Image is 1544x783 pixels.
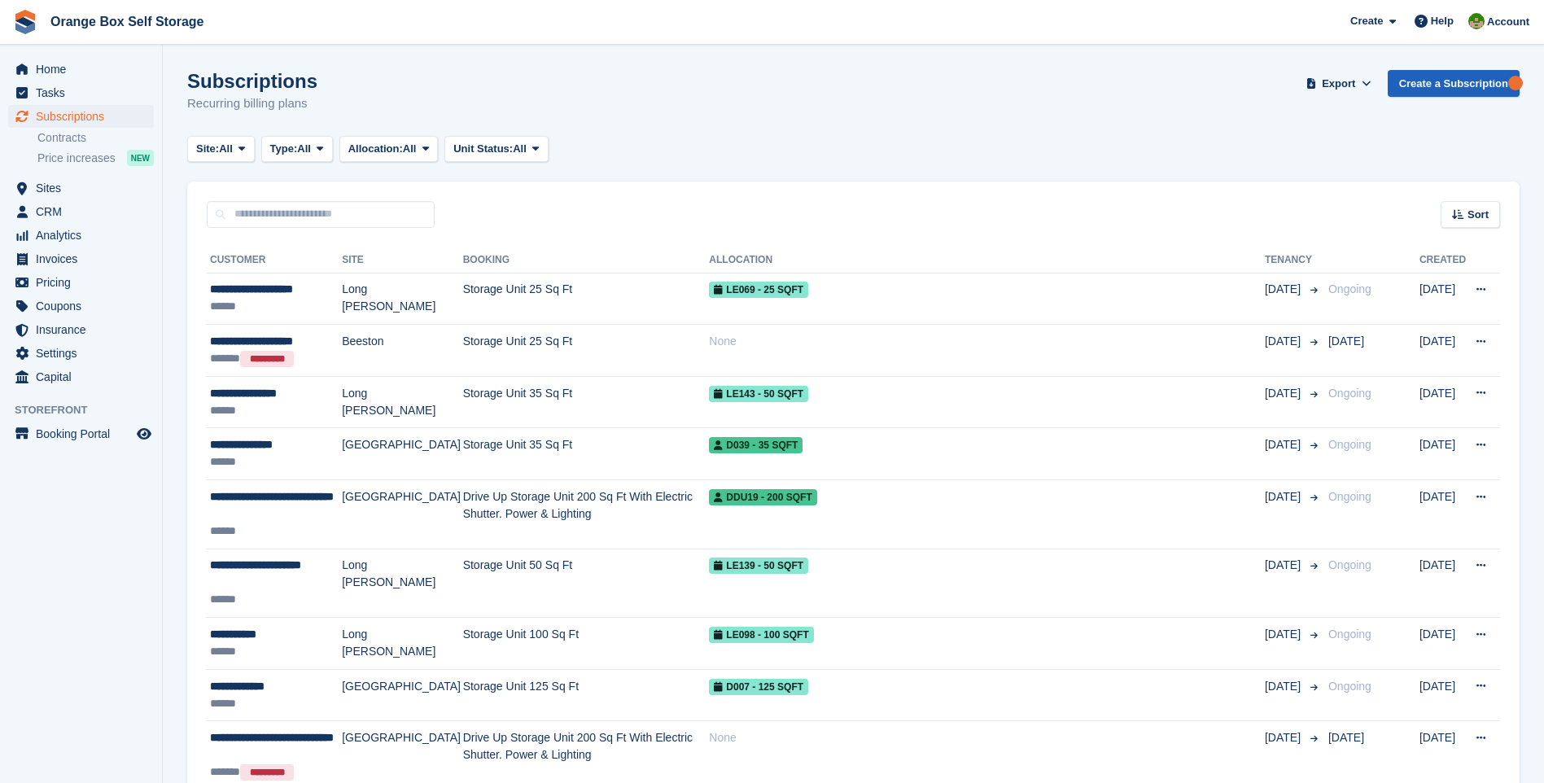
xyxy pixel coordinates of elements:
span: Tasks [36,81,133,104]
div: Tooltip anchor [1508,76,1523,90]
button: Allocation: All [339,136,439,163]
td: Storage Unit 35 Sq Ft [463,376,710,428]
a: menu [8,295,154,317]
th: Created [1419,247,1466,273]
span: [DATE] [1328,731,1364,744]
td: [DATE] [1419,669,1466,721]
span: Help [1431,13,1454,29]
span: Ongoing [1328,282,1371,295]
h1: Subscriptions [187,70,317,92]
div: None [709,333,1265,350]
span: Booking Portal [36,422,133,445]
button: Site: All [187,136,255,163]
a: menu [8,58,154,81]
span: Ongoing [1328,387,1371,400]
th: Allocation [709,247,1265,273]
span: Subscriptions [36,105,133,128]
span: Ongoing [1328,680,1371,693]
td: Storage Unit 35 Sq Ft [463,428,710,480]
span: [DATE] [1265,333,1304,350]
a: menu [8,247,154,270]
span: Coupons [36,295,133,317]
span: [DATE] [1265,729,1304,746]
span: Home [36,58,133,81]
a: menu [8,342,154,365]
td: [DATE] [1419,618,1466,670]
span: Type: [270,141,298,157]
span: Create [1350,13,1383,29]
span: All [403,141,417,157]
td: [GEOGRAPHIC_DATA] [342,669,462,721]
td: Long [PERSON_NAME] [342,376,462,428]
td: Storage Unit 25 Sq Ft [463,325,710,377]
img: Eric Smith [1468,13,1485,29]
a: menu [8,224,154,247]
span: All [219,141,233,157]
span: D039 - 35 SQFT [709,437,803,453]
td: Storage Unit 25 Sq Ft [463,273,710,325]
span: Export [1322,76,1355,92]
td: Long [PERSON_NAME] [342,273,462,325]
span: LE098 - 100 SQFT [709,627,813,643]
span: [DATE] [1265,557,1304,574]
span: [DATE] [1328,335,1364,348]
a: menu [8,365,154,388]
td: [DATE] [1419,273,1466,325]
span: LE139 - 50 SQFT [709,558,808,574]
span: Pricing [36,271,133,294]
span: Account [1487,14,1529,30]
span: Sort [1467,207,1489,223]
td: Drive Up Storage Unit 200 Sq Ft With Electric Shutter. Power & Lighting [463,480,710,549]
th: Booking [463,247,710,273]
td: [DATE] [1419,480,1466,549]
span: CRM [36,200,133,223]
td: [GEOGRAPHIC_DATA] [342,480,462,549]
a: Preview store [134,424,154,444]
span: [DATE] [1265,385,1304,402]
a: Create a Subscription [1388,70,1520,97]
span: D007 - 125 SQFT [709,679,808,695]
span: All [513,141,527,157]
span: Sites [36,177,133,199]
span: Capital [36,365,133,388]
span: [DATE] [1265,678,1304,695]
span: Settings [36,342,133,365]
span: [DATE] [1265,436,1304,453]
td: Beeston [342,325,462,377]
td: Long [PERSON_NAME] [342,618,462,670]
div: NEW [127,150,154,166]
span: Ongoing [1328,438,1371,451]
p: Recurring billing plans [187,94,317,113]
td: Storage Unit 50 Sq Ft [463,549,710,618]
a: menu [8,318,154,341]
a: menu [8,422,154,445]
a: menu [8,81,154,104]
td: Storage Unit 100 Sq Ft [463,618,710,670]
a: menu [8,200,154,223]
th: Site [342,247,462,273]
th: Customer [207,247,342,273]
td: [DATE] [1419,376,1466,428]
span: Unit Status: [453,141,513,157]
span: [DATE] [1265,488,1304,505]
td: [GEOGRAPHIC_DATA] [342,428,462,480]
span: [DATE] [1265,626,1304,643]
a: Orange Box Self Storage [44,8,211,35]
span: [DATE] [1265,281,1304,298]
span: All [297,141,311,157]
span: DDU19 - 200 SQFT [709,489,816,505]
button: Unit Status: All [444,136,548,163]
span: LE069 - 25 SQFT [709,282,808,298]
th: Tenancy [1265,247,1322,273]
span: Storefront [15,402,162,418]
span: Ongoing [1328,628,1371,641]
span: Ongoing [1328,490,1371,503]
span: LE143 - 50 SQFT [709,386,808,402]
a: menu [8,177,154,199]
span: Site: [196,141,219,157]
span: Price increases [37,151,116,166]
a: Price increases NEW [37,149,154,167]
span: Ongoing [1328,558,1371,571]
span: Invoices [36,247,133,270]
td: [DATE] [1419,428,1466,480]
